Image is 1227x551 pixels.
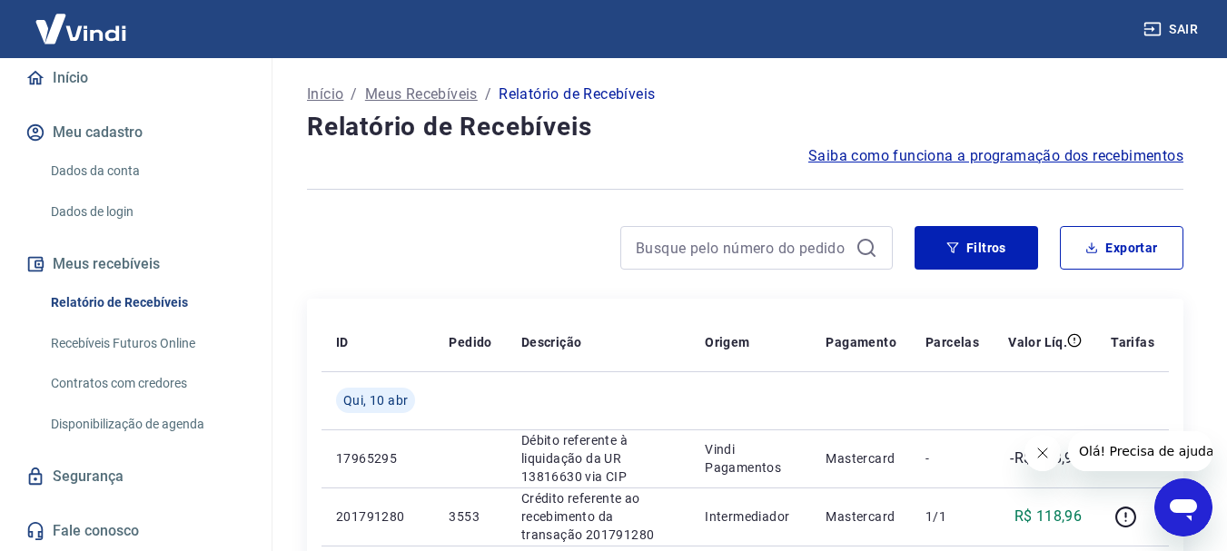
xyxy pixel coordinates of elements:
[925,449,979,467] p: -
[343,391,408,409] span: Qui, 10 abr
[1060,226,1183,270] button: Exportar
[826,449,896,467] p: Mastercard
[449,333,491,351] p: Pedido
[826,333,896,351] p: Pagamento
[1008,333,1067,351] p: Valor Líq.
[351,84,357,105] p: /
[22,58,250,98] a: Início
[915,226,1038,270] button: Filtros
[521,333,582,351] p: Descrição
[925,507,979,526] p: 1/1
[307,84,343,105] a: Início
[44,153,250,190] a: Dados da conta
[22,113,250,153] button: Meu cadastro
[925,333,979,351] p: Parcelas
[1010,448,1082,469] p: -R$ 118,96
[44,193,250,231] a: Dados de login
[1024,435,1061,471] iframe: Fechar mensagem
[44,406,250,443] a: Disponibilização de agenda
[705,507,797,526] p: Intermediador
[1111,333,1154,351] p: Tarifas
[22,511,250,551] a: Fale conosco
[22,244,250,284] button: Meus recebíveis
[11,13,153,27] span: Olá! Precisa de ajuda?
[22,457,250,497] a: Segurança
[336,449,420,467] p: 17965295
[1140,13,1205,46] button: Sair
[636,234,848,261] input: Busque pelo número do pedido
[1014,506,1083,527] p: R$ 118,96
[521,489,676,544] p: Crédito referente ao recebimento da transação 201791280
[826,507,896,526] p: Mastercard
[808,145,1183,167] a: Saiba como funciona a programação dos recebimentos
[44,365,250,402] a: Contratos com credores
[449,507,491,526] p: 3553
[485,84,491,105] p: /
[1068,431,1212,471] iframe: Mensagem da empresa
[705,333,749,351] p: Origem
[336,333,349,351] p: ID
[705,440,797,477] p: Vindi Pagamentos
[1154,478,1212,536] iframe: Botão para abrir a janela de mensagens
[22,1,140,56] img: Vindi
[336,507,420,526] p: 201791280
[499,84,655,105] p: Relatório de Recebíveis
[521,431,676,486] p: Débito referente à liquidação da UR 13816630 via CIP
[365,84,478,105] a: Meus Recebíveis
[44,284,250,321] a: Relatório de Recebíveis
[44,325,250,362] a: Recebíveis Futuros Online
[307,109,1183,145] h4: Relatório de Recebíveis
